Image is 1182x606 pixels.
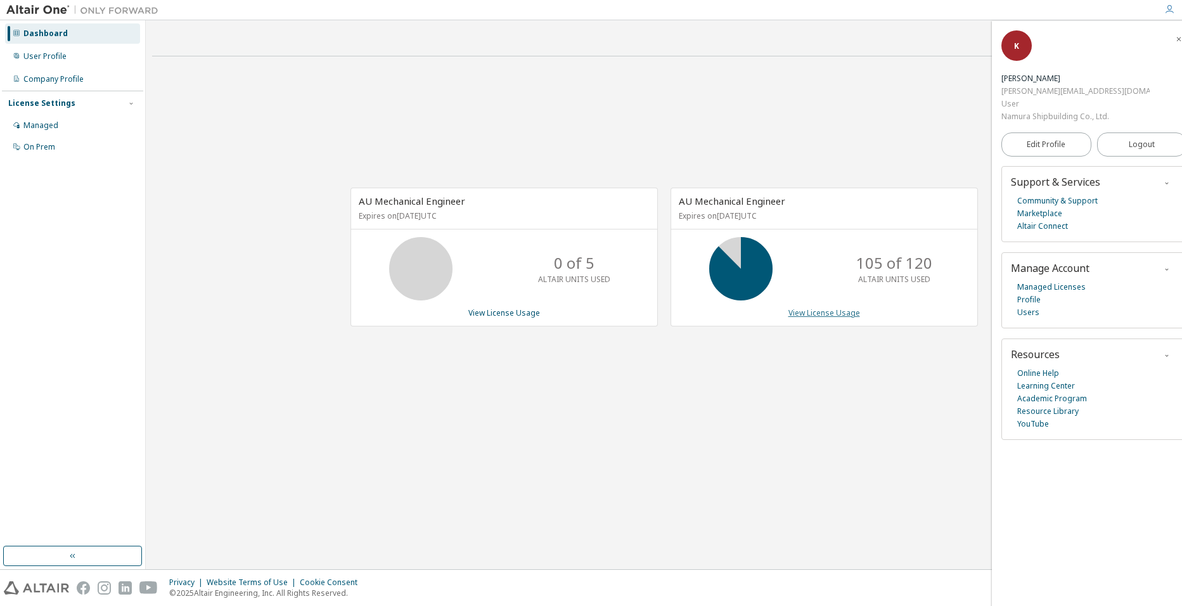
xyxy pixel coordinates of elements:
[4,581,69,595] img: altair_logo.svg
[1027,139,1065,150] span: Edit Profile
[1011,175,1100,189] span: Support & Services
[858,274,930,285] p: ALTAIR UNITS USED
[1017,367,1059,380] a: Online Help
[1001,98,1150,110] div: User
[679,195,785,207] span: AU Mechanical Engineer
[1017,207,1062,220] a: Marketplace
[139,581,158,595] img: youtube.svg
[1017,281,1086,293] a: Managed Licenses
[359,195,465,207] span: AU Mechanical Engineer
[468,307,540,318] a: View License Usage
[788,307,860,318] a: View License Usage
[98,581,111,595] img: instagram.svg
[856,252,932,274] p: 105 of 120
[554,252,594,274] p: 0 of 5
[1011,347,1060,361] span: Resources
[679,210,967,221] p: Expires on [DATE] UTC
[23,142,55,152] div: On Prem
[1017,195,1098,207] a: Community & Support
[77,581,90,595] img: facebook.svg
[1017,418,1049,430] a: YouTube
[1001,110,1150,123] div: Namura Shipbuilding Co., Ltd.
[359,210,646,221] p: Expires on [DATE] UTC
[1001,85,1150,98] div: [PERSON_NAME][EMAIL_ADDRESS][DOMAIN_NAME]
[1017,380,1075,392] a: Learning Center
[1017,293,1041,306] a: Profile
[169,588,365,598] p: © 2025 Altair Engineering, Inc. All Rights Reserved.
[119,581,132,595] img: linkedin.svg
[538,274,610,285] p: ALTAIR UNITS USED
[23,51,67,61] div: User Profile
[1001,132,1091,157] a: Edit Profile
[8,98,75,108] div: License Settings
[23,120,58,131] div: Managed
[1129,138,1155,151] span: Logout
[1017,405,1079,418] a: Resource Library
[1017,220,1068,233] a: Altair Connect
[169,577,207,588] div: Privacy
[300,577,365,588] div: Cookie Consent
[207,577,300,588] div: Website Terms of Use
[1014,41,1019,51] span: K
[23,29,68,39] div: Dashboard
[1017,392,1087,405] a: Academic Program
[6,4,165,16] img: Altair One
[23,74,84,84] div: Company Profile
[1011,261,1089,275] span: Manage Account
[1001,72,1150,85] div: Kazuya Kawahara
[1017,306,1039,319] a: Users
